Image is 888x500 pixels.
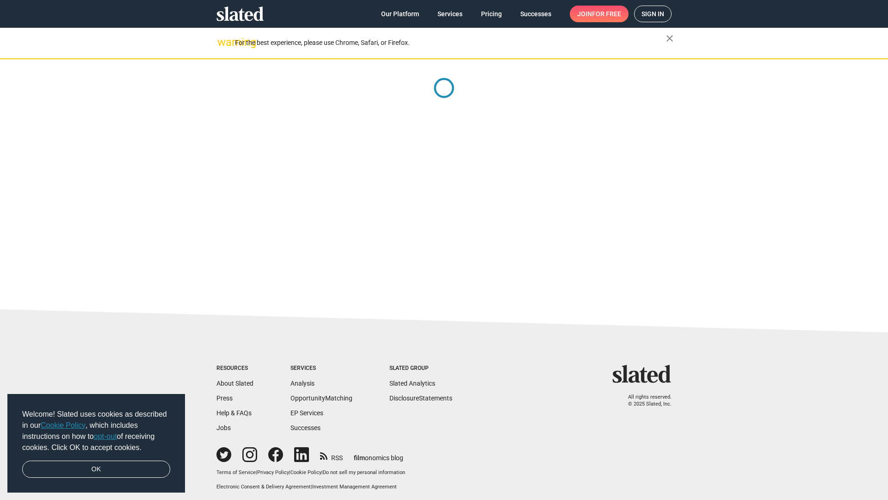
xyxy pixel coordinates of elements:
[474,6,509,22] a: Pricing
[22,461,170,478] a: dismiss cookie message
[311,484,312,490] span: |
[290,424,321,431] a: Successes
[577,6,621,22] span: Join
[618,394,672,407] p: All rights reserved. © 2025 Slated, Inc.
[235,37,666,49] div: For the best experience, please use Chrome, Safari, or Firefox.
[22,409,170,453] span: Welcome! Slated uses cookies as described in our , which includes instructions on how to of recei...
[389,394,452,402] a: DisclosureStatements
[570,6,629,22] a: Joinfor free
[41,421,86,429] a: Cookie Policy
[321,469,323,475] span: |
[290,365,352,372] div: Services
[290,380,314,387] a: Analysis
[664,33,675,44] mat-icon: close
[374,6,426,22] a: Our Platform
[389,365,452,372] div: Slated Group
[289,469,290,475] span: |
[290,394,352,402] a: OpportunityMatching
[438,6,462,22] span: Services
[217,37,228,48] mat-icon: warning
[520,6,551,22] span: Successes
[513,6,559,22] a: Successes
[216,380,253,387] a: About Slated
[641,6,664,22] span: Sign in
[323,469,405,476] button: Do not sell my personal information
[312,484,397,490] a: Investment Management Agreement
[381,6,419,22] span: Our Platform
[290,409,323,417] a: EP Services
[257,469,289,475] a: Privacy Policy
[389,380,435,387] a: Slated Analytics
[354,454,365,462] span: film
[320,448,343,462] a: RSS
[592,6,621,22] span: for free
[634,6,672,22] a: Sign in
[216,409,252,417] a: Help & FAQs
[216,394,233,402] a: Press
[256,469,257,475] span: |
[430,6,470,22] a: Services
[216,469,256,475] a: Terms of Service
[481,6,502,22] span: Pricing
[216,484,311,490] a: Electronic Consent & Delivery Agreement
[290,469,321,475] a: Cookie Policy
[216,365,253,372] div: Resources
[94,432,117,440] a: opt-out
[354,446,403,462] a: filmonomics blog
[7,394,185,493] div: cookieconsent
[216,424,231,431] a: Jobs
